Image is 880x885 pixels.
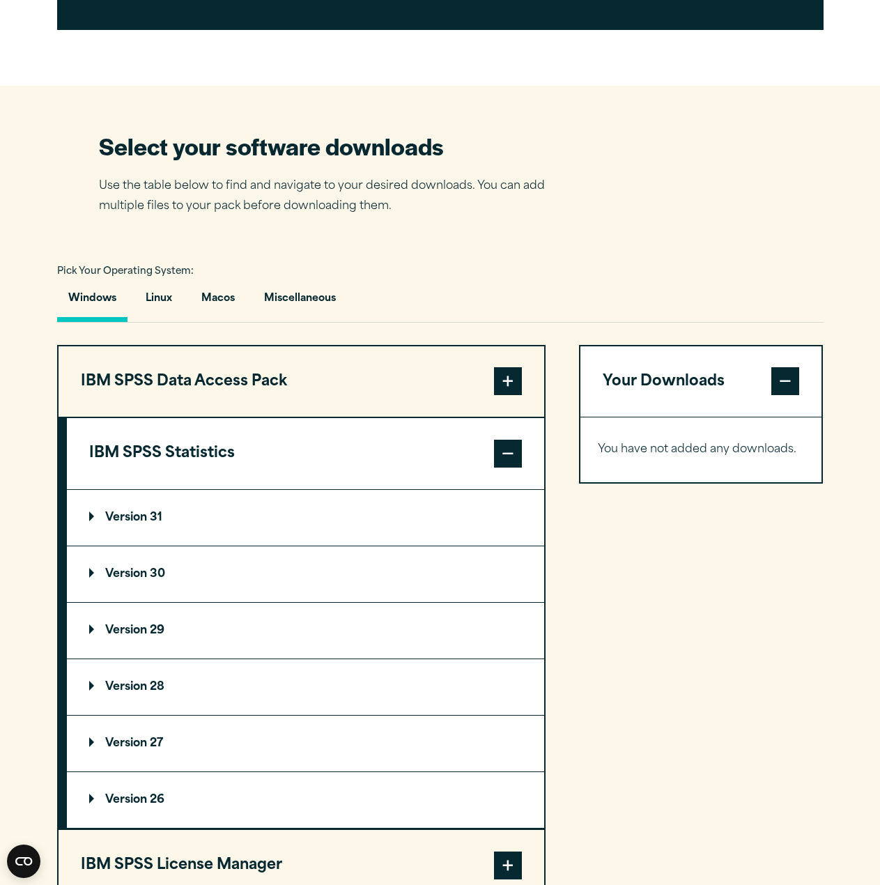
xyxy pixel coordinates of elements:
[7,845,40,878] button: Open CMP widget
[253,282,347,322] button: Miscellaneous
[99,176,566,217] p: Use the table below to find and navigate to your desired downloads. You can add multiple files to...
[99,130,566,162] h2: Select your software downloads
[580,417,822,482] div: Your Downloads
[59,346,544,417] button: IBM SPSS Data Access Pack
[598,440,805,460] p: You have not added any downloads.
[89,625,164,636] p: Version 29
[190,282,246,322] button: Macos
[67,659,544,715] summary: Version 28
[67,490,544,546] summary: Version 31
[89,682,164,693] p: Version 28
[89,794,164,806] p: Version 26
[57,267,194,276] span: Pick Your Operating System:
[89,512,162,523] p: Version 31
[67,716,544,771] summary: Version 27
[67,418,544,489] button: IBM SPSS Statistics
[67,546,544,602] summary: Version 30
[57,282,128,322] button: Windows
[89,738,163,749] p: Version 27
[67,603,544,659] summary: Version 29
[580,346,822,417] button: Your Downloads
[134,282,183,322] button: Linux
[89,569,165,580] p: Version 30
[67,772,544,828] summary: Version 26
[67,489,544,829] div: IBM SPSS Statistics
